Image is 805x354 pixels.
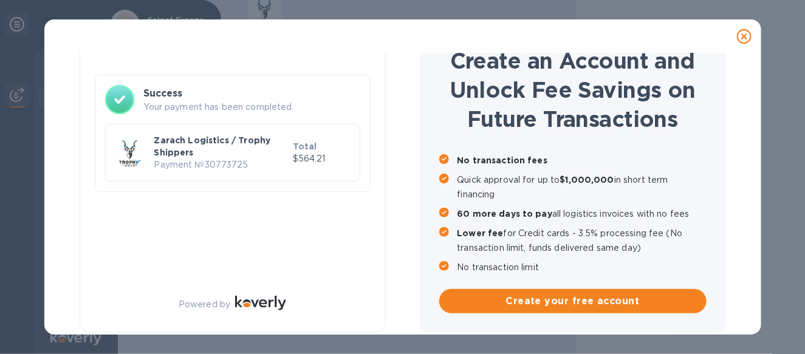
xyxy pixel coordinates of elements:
[560,175,614,185] b: $1,000,000
[439,289,707,313] button: Create your free account
[439,46,707,134] h1: Create an Account and Unlock Fee Savings on Future Transactions
[144,101,360,114] p: Your payment has been completed.
[457,206,707,221] p: all logistics invoices with no fees
[457,155,548,165] b: No transaction fees
[293,152,350,165] p: $564.21
[293,141,317,151] b: Total
[457,209,553,219] b: 60 more days to pay
[179,298,230,311] p: Powered by
[457,226,707,255] p: for Credit cards - 3.5% processing fee (No transaction limit, funds delivered same day)
[154,134,288,158] p: Zarach Logistics / Trophy Shippers
[144,86,360,101] h3: Success
[457,228,504,238] b: Lower fee
[235,296,286,310] img: Logo
[457,260,707,274] p: No transaction limit
[449,294,697,308] span: Create your free account
[154,158,288,171] p: Payment № 30773725
[457,172,707,202] p: Quick approval for up to in short term financing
